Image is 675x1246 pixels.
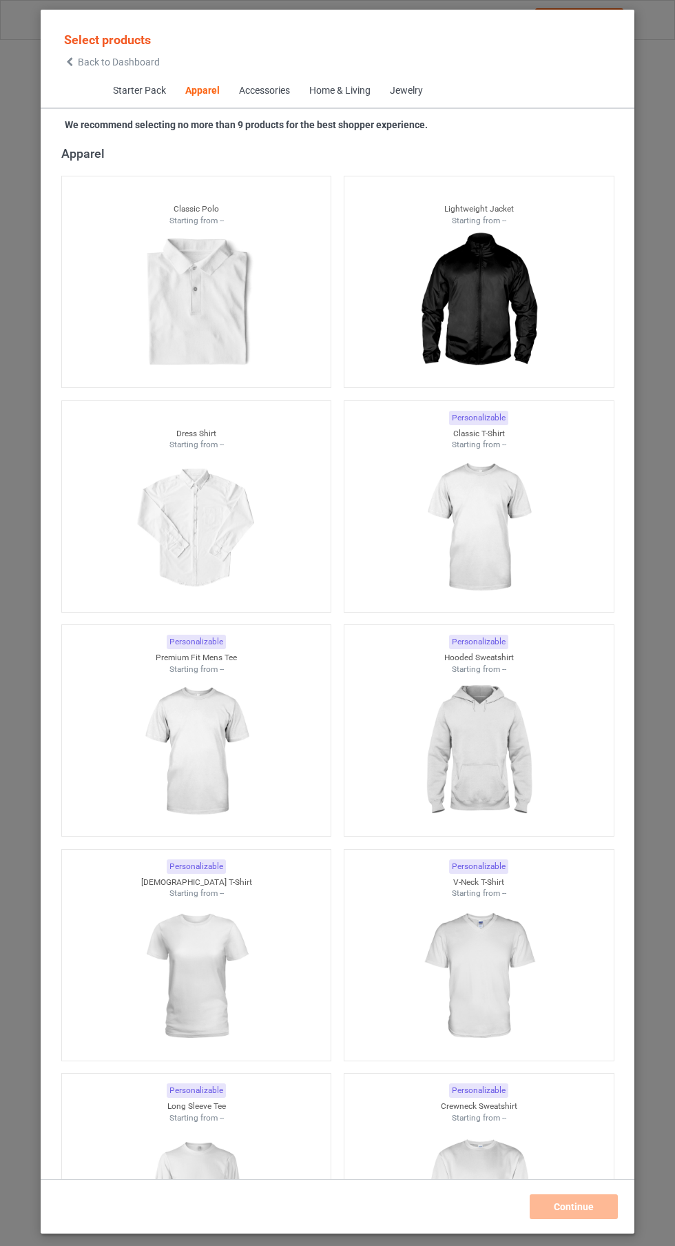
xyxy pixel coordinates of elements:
div: Personalizable [449,859,508,874]
div: Long Sleeve Tee [62,1101,331,1112]
span: Starter Pack [103,74,175,108]
img: regular.jpg [134,899,258,1054]
img: regular.jpg [417,675,540,829]
div: Starting from -- [62,215,331,227]
div: Starting from -- [62,888,331,899]
div: Starting from -- [62,664,331,675]
div: Starting from -- [344,664,614,675]
div: Jewelry [389,84,422,98]
img: regular.jpg [134,675,258,829]
div: Starting from -- [344,439,614,451]
div: [DEMOGRAPHIC_DATA] T-Shirt [62,877,331,888]
div: Apparel [61,145,621,161]
div: Starting from -- [344,888,614,899]
div: V-Neck T-Shirt [344,877,614,888]
div: Home & Living [309,84,370,98]
div: Personalizable [449,635,508,649]
div: Classic Polo [62,203,331,215]
img: regular.jpg [134,226,258,380]
div: Personalizable [449,411,508,425]
img: regular.jpg [417,899,540,1054]
div: Hooded Sweatshirt [344,652,614,664]
div: Starting from -- [62,1112,331,1124]
img: regular.jpg [417,451,540,605]
img: regular.jpg [417,226,540,380]
strong: We recommend selecting no more than 9 products for the best shopper experience. [65,119,428,130]
div: Accessories [238,84,289,98]
div: Starting from -- [62,439,331,451]
span: Select products [64,32,151,47]
div: Personalizable [167,635,226,649]
span: Back to Dashboard [78,57,160,68]
div: Starting from -- [344,1112,614,1124]
div: Classic T-Shirt [344,428,614,440]
div: Personalizable [167,859,226,874]
div: Crewneck Sweatshirt [344,1101,614,1112]
img: regular.jpg [134,451,258,605]
div: Premium Fit Mens Tee [62,652,331,664]
div: Personalizable [449,1083,508,1098]
div: Apparel [185,84,219,98]
div: Dress Shirt [62,428,331,440]
div: Personalizable [167,1083,226,1098]
div: Lightweight Jacket [344,203,614,215]
div: Starting from -- [344,215,614,227]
